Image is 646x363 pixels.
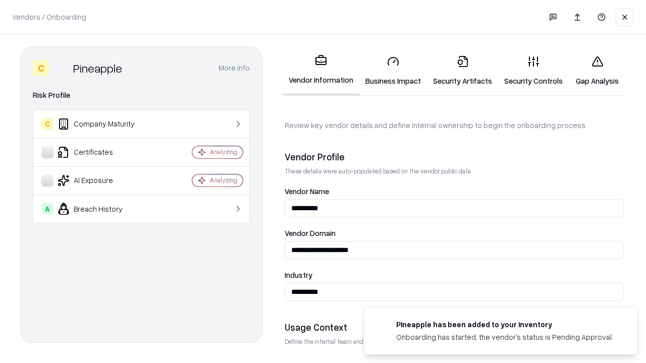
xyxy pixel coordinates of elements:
[33,60,49,76] div: C
[285,167,624,175] p: These details were auto-populated based on the vendor public data
[285,229,624,237] label: Vendor Domain
[427,47,498,94] a: Security Artifacts
[283,46,359,95] a: Vendor Information
[285,321,624,333] div: Usage Context
[285,271,624,279] label: Industry
[396,319,613,330] div: Pineapple has been added to your inventory
[569,47,626,94] a: Gap Analysis
[285,337,624,346] p: Define the internal team and reason for using this vendor. This helps assess business relevance a...
[285,120,624,131] p: Review key vendor details and define internal ownership to begin the onboarding process.
[41,118,162,130] div: Company Maturity
[41,146,162,158] div: Certificates
[219,59,250,77] button: More info
[73,60,122,76] div: Pineapple
[33,89,250,101] div: Risk Profile
[285,151,624,163] div: Vendor Profile
[41,174,162,187] div: AI Exposure
[210,176,237,185] div: Analyzing
[12,12,86,22] p: Vendors / Onboarding
[376,319,388,331] img: pineappleenergy.com
[210,148,237,156] div: Analyzing
[396,332,613,342] div: Onboarding has started, the vendor's status is Pending Approval.
[285,188,624,195] label: Vendor Name
[498,47,569,94] a: Security Controls
[41,203,162,215] div: Breach History
[359,47,427,94] a: Business Impact
[53,60,69,76] img: Pineapple
[41,203,53,215] div: A
[41,118,53,130] div: C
